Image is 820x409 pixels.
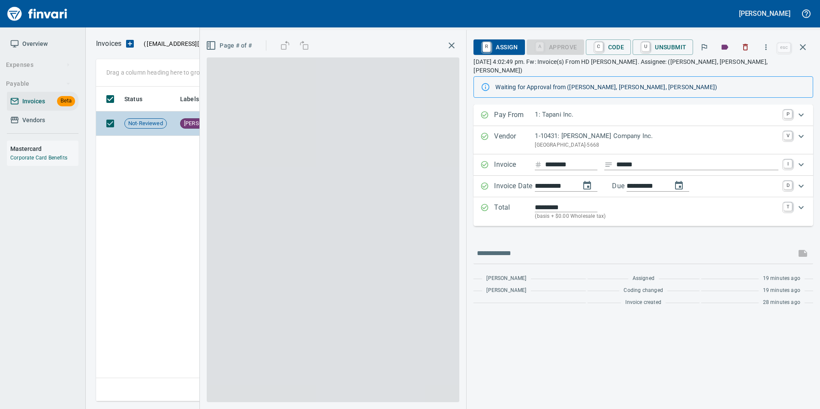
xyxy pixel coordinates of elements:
[784,181,792,189] a: D
[527,43,584,50] div: Coding Required
[494,131,535,149] p: Vendor
[624,286,663,295] span: Coding changed
[121,39,139,49] button: Upload an Invoice
[535,110,778,120] p: 1: Tapani Inc.
[486,274,526,283] span: [PERSON_NAME]
[633,274,654,283] span: Assigned
[494,110,535,121] p: Pay From
[757,38,775,57] button: More
[604,160,613,169] svg: Invoice description
[473,176,813,197] div: Expand
[7,92,78,111] a: InvoicesBeta
[669,175,689,196] button: change due date
[6,60,71,70] span: Expenses
[3,76,74,92] button: Payable
[784,131,792,140] a: V
[6,78,71,89] span: Payable
[96,39,121,49] p: Invoices
[96,39,121,49] nav: breadcrumb
[494,181,535,192] p: Invoice Date
[473,197,813,226] div: Expand
[22,96,45,107] span: Invoices
[57,96,75,106] span: Beta
[125,120,166,128] span: Not-Reviewed
[625,298,661,307] span: Invoice created
[181,120,229,128] span: [PERSON_NAME]
[639,40,686,54] span: Unsubmit
[715,38,734,57] button: Labels
[577,175,597,196] button: change date
[22,39,48,49] span: Overview
[784,202,792,211] a: T
[784,110,792,118] a: P
[642,42,650,51] a: U
[736,38,755,57] button: Discard
[775,37,813,57] span: Close invoice
[535,212,778,221] p: (basis + $0.00 Wholesale tax)
[3,57,74,73] button: Expenses
[763,286,800,295] span: 19 minutes ago
[22,115,45,126] span: Vendors
[784,159,792,168] a: I
[473,39,525,55] button: RAssign
[139,39,247,48] p: ( )
[10,155,67,161] a: Corporate Card Benefits
[10,144,78,153] h6: Mastercard
[480,40,518,54] span: Assign
[482,42,491,51] a: R
[473,154,813,176] div: Expand
[124,94,154,104] span: Status
[535,159,542,170] svg: Invoice number
[473,57,813,75] p: [DATE] 4:02:49 pm. Fw: Invoice(s) From HD [PERSON_NAME]. Assignee: ([PERSON_NAME], [PERSON_NAME],...
[633,39,693,55] button: UUnsubmit
[612,181,653,191] p: Due
[695,38,714,57] button: Flag
[793,243,813,264] span: This records your message into the invoice and notifies anyone mentioned
[7,34,78,54] a: Overview
[494,202,535,221] p: Total
[535,141,778,150] p: [GEOGRAPHIC_DATA]-5668
[778,43,790,52] a: esc
[180,94,210,104] span: Labels
[763,274,800,283] span: 19 minutes ago
[124,94,142,104] span: Status
[535,131,778,141] p: 1-10431: [PERSON_NAME] Company Inc.
[494,159,535,171] p: Invoice
[486,286,526,295] span: [PERSON_NAME]
[473,126,813,154] div: Expand
[737,7,793,20] button: [PERSON_NAME]
[146,39,244,48] span: [EMAIL_ADDRESS][DOMAIN_NAME]
[763,298,800,307] span: 28 minutes ago
[180,94,199,104] span: Labels
[595,42,603,51] a: C
[739,9,790,18] h5: [PERSON_NAME]
[473,105,813,126] div: Expand
[5,3,69,24] img: Finvari
[586,39,631,55] button: CCode
[7,111,78,130] a: Vendors
[593,40,624,54] span: Code
[495,79,806,95] div: Waiting for Approval from ([PERSON_NAME], [PERSON_NAME], [PERSON_NAME])
[106,68,232,77] p: Drag a column heading here to group the table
